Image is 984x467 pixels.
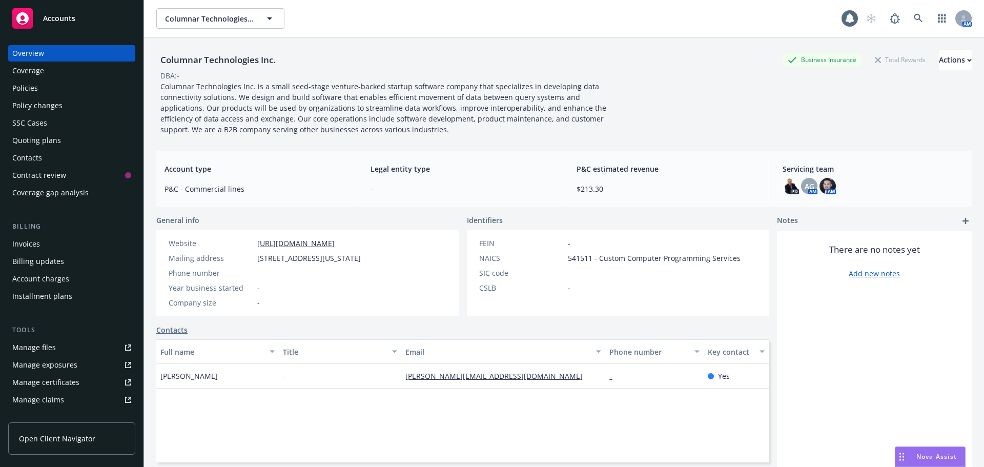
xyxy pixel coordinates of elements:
[257,268,260,278] span: -
[8,221,135,232] div: Billing
[160,82,608,134] span: Columnar Technologies Inc. is a small seed-stage venture-backed startup software company that spe...
[405,347,590,357] div: Email
[479,268,564,278] div: SIC code
[885,8,905,29] a: Report a Bug
[169,297,253,308] div: Company size
[12,97,63,114] div: Policy changes
[279,339,401,364] button: Title
[8,288,135,304] a: Installment plans
[783,178,799,194] img: photo
[8,97,135,114] a: Policy changes
[8,167,135,184] a: Contract review
[932,8,952,29] a: Switch app
[577,184,757,194] span: $213.30
[939,50,972,70] button: Actions
[8,409,135,425] a: Manage BORs
[8,236,135,252] a: Invoices
[165,13,254,24] span: Columnar Technologies Inc.
[568,268,570,278] span: -
[8,271,135,287] a: Account charges
[156,215,199,226] span: General info
[8,185,135,201] a: Coverage gap analysis
[861,8,881,29] a: Start snowing
[283,347,386,357] div: Title
[156,53,280,67] div: Columnar Technologies Inc.
[609,371,620,381] a: -
[165,164,345,174] span: Account type
[577,164,757,174] span: P&C estimated revenue
[371,184,551,194] span: -
[819,178,836,194] img: photo
[12,185,89,201] div: Coverage gap analysis
[160,347,263,357] div: Full name
[12,357,77,373] div: Manage exposures
[568,253,741,263] span: 541511 - Custom Computer Programming Services
[8,392,135,408] a: Manage claims
[12,236,40,252] div: Invoices
[605,339,703,364] button: Phone number
[12,339,56,356] div: Manage files
[371,164,551,174] span: Legal entity type
[12,409,60,425] div: Manage BORs
[8,63,135,79] a: Coverage
[829,243,920,256] span: There are no notes yet
[959,215,972,227] a: add
[8,374,135,391] a: Manage certificates
[467,215,503,226] span: Identifiers
[283,371,285,381] span: -
[8,80,135,96] a: Policies
[169,268,253,278] div: Phone number
[568,238,570,249] span: -
[12,63,44,79] div: Coverage
[12,392,64,408] div: Manage claims
[849,268,900,279] a: Add new notes
[401,339,605,364] button: Email
[160,70,179,81] div: DBA: -
[783,164,963,174] span: Servicing team
[156,324,188,335] a: Contacts
[12,80,38,96] div: Policies
[43,14,75,23] span: Accounts
[257,238,335,248] a: [URL][DOMAIN_NAME]
[8,4,135,33] a: Accounts
[8,339,135,356] a: Manage files
[8,132,135,149] a: Quoting plans
[8,115,135,131] a: SSC Cases
[916,452,957,461] span: Nova Assist
[12,253,64,270] div: Billing updates
[568,282,570,293] span: -
[8,150,135,166] a: Contacts
[8,357,135,373] a: Manage exposures
[783,53,862,66] div: Business Insurance
[12,45,44,62] div: Overview
[12,374,79,391] div: Manage certificates
[156,8,284,29] button: Columnar Technologies Inc.
[12,271,69,287] div: Account charges
[908,8,929,29] a: Search
[12,150,42,166] div: Contacts
[156,339,279,364] button: Full name
[777,215,798,227] span: Notes
[12,115,47,131] div: SSC Cases
[708,347,753,357] div: Key contact
[12,167,66,184] div: Contract review
[870,53,931,66] div: Total Rewards
[479,282,564,293] div: CSLB
[160,371,218,381] span: [PERSON_NAME]
[8,45,135,62] a: Overview
[718,371,730,381] span: Yes
[169,282,253,293] div: Year business started
[895,447,908,466] div: Drag to move
[257,297,260,308] span: -
[12,288,72,304] div: Installment plans
[169,253,253,263] div: Mailing address
[895,446,966,467] button: Nova Assist
[479,238,564,249] div: FEIN
[8,253,135,270] a: Billing updates
[169,238,253,249] div: Website
[8,325,135,335] div: Tools
[12,132,61,149] div: Quoting plans
[704,339,769,364] button: Key contact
